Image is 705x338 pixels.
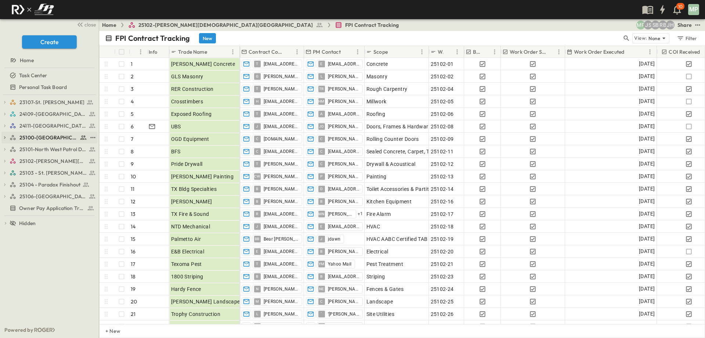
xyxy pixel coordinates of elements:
p: 11 [131,185,134,193]
span: 25104 - Paradox Finishout [19,181,80,188]
span: T [256,164,258,164]
button: Menu [554,47,563,56]
span: Fences & Gates [366,285,404,293]
span: 25102-[PERSON_NAME][DEMOGRAPHIC_DATA][GEOGRAPHIC_DATA] [138,21,313,29]
p: 20 [131,298,137,305]
span: GLS Masonry [171,73,203,80]
span: Toilet Accessories & Partitions [366,185,439,193]
div: Owner Pay Application Trackingtest [1,202,97,214]
span: [DATE] [639,222,655,231]
p: 16 [131,248,135,255]
span: YM [319,264,325,264]
span: Painting [366,173,387,180]
span: [PERSON_NAME] [171,198,212,205]
span: HVAC AABC Certified TAB [366,235,428,243]
div: Jesse Sullivan (jsullivan@fpibuilders.com) [644,21,652,29]
p: 21 [131,310,135,318]
p: 12 [131,198,135,205]
span: [PERSON_NAME][EMAIL_ADDRESS][DOMAIN_NAME] [328,299,359,305]
a: 24109-St. Teresa of Calcutta Parish Hall [10,109,96,119]
span: HVAC [366,223,380,230]
span: [PERSON_NAME] Concrete [171,60,235,68]
p: 10 [131,173,136,180]
span: [PERSON_NAME][DOMAIN_NAME] [328,136,359,142]
button: close [74,19,97,29]
span: Masonry [366,73,388,80]
span: E&B Electrical [171,248,205,255]
span: [PERSON_NAME][EMAIL_ADDRESS][DOMAIN_NAME] [264,286,299,292]
button: Sort [445,48,453,56]
a: 25104 - Paradox Finishout [10,179,96,190]
div: Sterling Barnett (sterling@fpibuilders.com) [651,21,660,29]
span: Rough Carpentry [366,85,408,93]
p: 2 [131,73,134,80]
div: 25106-St. Andrews Parking Lottest [1,191,97,202]
span: T [256,114,258,114]
span: [DATE] [639,122,655,131]
span: jdawn [328,236,341,242]
div: MP [688,4,699,15]
span: [PERSON_NAME] [328,86,359,92]
span: Texoma Pest [171,260,202,268]
span: 24109-St. Teresa of Calcutta Parish Hall [19,110,87,118]
button: New [199,33,216,43]
span: Doors, Frames & Hardware [366,123,431,130]
span: Striping [366,273,385,280]
div: Filter [676,34,697,42]
div: Personal Task Boardtest [1,81,97,93]
span: [DATE] [639,97,655,106]
span: [EMAIL_ADDRESS][DOMAIN_NAME] [264,224,299,230]
a: Owner Pay Application Tracking [1,203,96,213]
span: [PERSON_NAME][EMAIL_ADDRESS][PERSON_NAME][DOMAIN_NAME] [328,249,359,255]
span: [PERSON_NAME][EMAIL_ADDRESS][DOMAIN_NAME] [264,299,299,305]
span: [PERSON_NAME] & Sons [171,323,230,330]
p: 14 [131,223,135,230]
span: Bear [PERSON_NAME] [264,236,299,242]
button: MP [687,3,700,16]
span: [DATE] [639,197,655,206]
div: 25104 - Paradox Finishouttest [1,179,97,191]
span: [PERSON_NAME] Landscape [171,298,240,305]
span: [EMAIL_ADDRESS][DOMAIN_NAME] [264,249,299,255]
p: 8 [131,148,134,155]
span: '[PERSON_NAME]' [328,311,359,317]
span: [DATE] [639,160,655,168]
span: TX Fire & Sound [171,210,209,218]
span: [EMAIL_ADDRESS][DOMAIN_NAME] [264,111,299,117]
a: Home [102,21,116,29]
div: 25102-Christ The Redeemer Anglican Churchtest [1,155,97,167]
span: [PERSON_NAME][EMAIL_ADDRESS][DOMAIN_NAME] [264,199,299,204]
span: 1800 Striping [171,273,203,280]
span: 23107-St. [PERSON_NAME] [19,99,84,106]
span: 25102-01 [431,60,454,68]
p: 1 [131,60,133,68]
span: [PERSON_NAME][EMAIL_ADDRESS][DOMAIN_NAME] [264,311,299,317]
span: Trophy Construction [171,310,221,318]
button: Sort [389,48,397,56]
span: [DATE] [639,322,655,331]
span: [PERSON_NAME][EMAIL_ADDRESS][DOMAIN_NAME] [328,199,359,204]
span: [DATE] [639,110,655,118]
div: 25101-North West Patrol Divisiontest [1,143,97,155]
p: 22 [131,323,137,330]
span: 25102-02 [431,73,454,80]
span: [EMAIL_ADDRESS][DOMAIN_NAME] [328,111,359,117]
p: 17 [131,260,135,268]
span: BFS [171,148,181,155]
p: Work Order # [438,48,443,56]
span: 25102-04 [431,85,454,93]
button: Menu [136,47,145,56]
span: Concrete [366,60,388,68]
button: Filter [674,33,699,43]
p: Scope [373,48,388,56]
